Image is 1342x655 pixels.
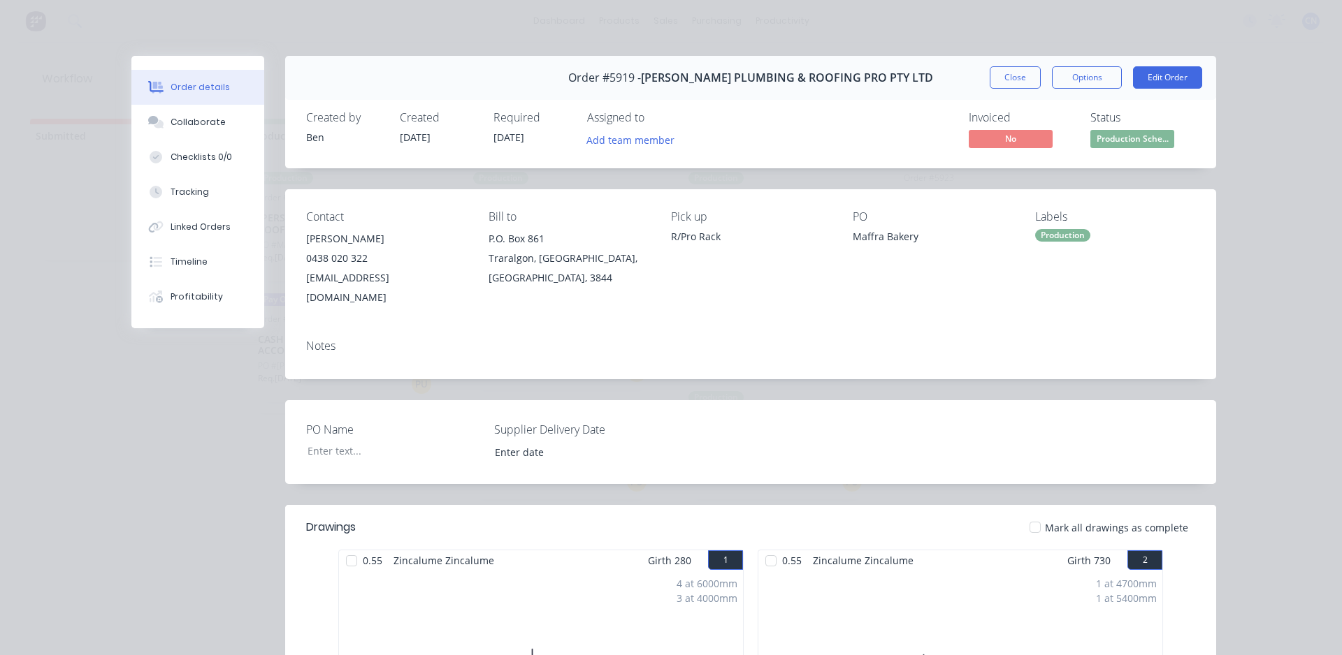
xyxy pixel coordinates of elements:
div: Invoiced [969,111,1074,124]
div: Notes [306,339,1195,353]
button: Profitability [131,279,264,314]
div: Ben [306,130,383,145]
div: Bill to [489,210,649,223]
div: Profitability [171,290,223,303]
button: Collaborate [131,105,264,140]
div: 0438 020 322 [306,249,466,268]
button: Close [990,66,1041,89]
div: 4 at 6000mm [677,576,737,591]
span: Girth 730 [1067,550,1111,571]
div: [EMAIL_ADDRESS][DOMAIN_NAME] [306,268,466,307]
button: Timeline [131,244,264,279]
span: Order #5919 - [568,71,641,84]
span: [DATE] [400,131,431,144]
div: Contact [306,210,466,223]
button: 2 [1127,550,1162,570]
div: Timeline [171,256,208,268]
div: Collaborate [171,116,226,128]
div: PO [853,210,1013,223]
div: Production [1035,229,1090,242]
div: Labels [1035,210,1195,223]
div: Assigned to [587,111,727,124]
button: 1 [708,550,743,570]
button: Options [1052,66,1122,89]
input: Enter date [485,441,659,462]
span: Production Sche... [1090,130,1174,147]
div: Traralgon, [GEOGRAPHIC_DATA], [GEOGRAPHIC_DATA], 3844 [489,249,649,288]
div: Tracking [171,186,209,198]
div: Order details [171,81,230,94]
label: PO Name [306,421,481,438]
button: Order details [131,70,264,105]
div: Created by [306,111,383,124]
span: [DATE] [493,131,524,144]
div: Checklists 0/0 [171,151,232,163]
button: Production Sche... [1090,130,1174,151]
button: Add team member [579,130,682,149]
span: Zincalume Zincalume [807,550,919,571]
div: P.O. Box 861 [489,229,649,249]
div: Created [400,111,477,124]
div: P.O. Box 861Traralgon, [GEOGRAPHIC_DATA], [GEOGRAPHIC_DATA], 3844 [489,229,649,288]
span: Zincalume Zincalume [388,550,500,571]
div: Linked Orders [171,221,231,233]
div: Status [1090,111,1195,124]
button: Add team member [587,130,682,149]
div: 1 at 4700mm [1096,576,1157,591]
div: [PERSON_NAME]0438 020 322[EMAIL_ADDRESS][DOMAIN_NAME] [306,229,466,307]
div: 1 at 5400mm [1096,591,1157,605]
button: Edit Order [1133,66,1202,89]
div: Required [493,111,570,124]
button: Checklists 0/0 [131,140,264,175]
div: 3 at 4000mm [677,591,737,605]
span: 0.55 [777,550,807,571]
div: Drawings [306,519,356,536]
span: Girth 280 [648,550,691,571]
span: [PERSON_NAME] PLUMBING & ROOFING PRO PTY LTD [641,71,933,84]
label: Supplier Delivery Date [494,421,669,438]
div: Pick up [671,210,831,223]
div: [PERSON_NAME] [306,229,466,249]
div: R/Pro Rack [671,229,831,244]
button: Linked Orders [131,209,264,244]
span: Mark all drawings as complete [1045,520,1188,535]
div: Maffra Bakery [853,229,1013,249]
span: 0.55 [357,550,388,571]
span: No [969,130,1053,147]
button: Tracking [131,175,264,209]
